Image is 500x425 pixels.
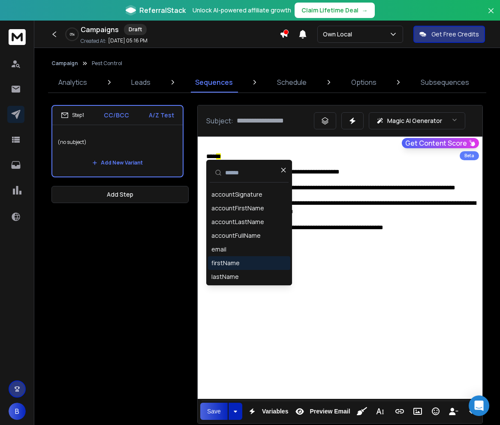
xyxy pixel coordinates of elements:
[346,72,382,93] a: Options
[190,72,238,93] a: Sequences
[295,3,375,18] button: Claim Lifetime Deal→
[70,32,75,37] p: 0 %
[211,245,226,254] div: email
[195,77,233,87] p: Sequences
[272,72,312,93] a: Schedule
[51,186,189,203] button: Add Step
[354,403,370,420] button: Clean HTML
[81,24,119,35] h1: Campaigns
[416,72,474,93] a: Subsequences
[51,105,184,177] li: Step1CC/BCCA/Z Test(no subject)Add New Variant
[351,77,377,87] p: Options
[51,60,78,67] button: Campaign
[53,72,92,93] a: Analytics
[446,403,462,420] button: Insert Unsubscribe Link
[126,72,156,93] a: Leads
[402,138,479,148] button: Get Content Score
[292,403,352,420] button: Preview Email
[124,24,147,35] div: Draft
[193,6,291,15] p: Unlock AI-powered affiliate growth
[85,154,150,171] button: Add New Variant
[149,111,174,120] p: A/Z Test
[139,5,186,15] span: ReferralStack
[260,408,290,415] span: Variables
[206,116,233,126] p: Subject:
[211,231,261,240] div: accountFullName
[469,395,489,416] div: Open Intercom Messenger
[57,130,178,154] p: (no subject)
[460,151,479,160] div: Beta
[413,26,485,43] button: Get Free Credits
[108,37,148,44] p: [DATE] 05:16 PM
[387,117,442,125] p: Magic AI Generator
[211,259,240,267] div: firstName
[131,77,151,87] p: Leads
[211,272,239,281] div: lastName
[211,218,264,226] div: accountLastName
[211,204,264,212] div: accountFirstName
[9,403,26,420] button: B
[369,112,465,129] button: Magic AI Generator
[410,403,426,420] button: Insert Image (Ctrl+P)
[277,77,307,87] p: Schedule
[58,77,87,87] p: Analytics
[362,6,368,15] span: →
[211,190,262,199] div: accountSignature
[485,5,497,26] button: Close banner
[431,30,479,39] p: Get Free Credits
[81,38,106,45] p: Created At:
[92,60,122,67] p: Pest Control
[200,403,228,420] button: Save
[465,403,482,420] button: Code View
[244,403,290,420] button: Variables
[308,408,352,415] span: Preview Email
[392,403,408,420] button: Insert Link (Ctrl+K)
[421,77,469,87] p: Subsequences
[104,111,129,120] p: CC/BCC
[61,111,84,119] div: Step 1
[323,30,355,39] p: Own Local
[428,403,444,420] button: Emoticons
[372,403,388,420] button: More Text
